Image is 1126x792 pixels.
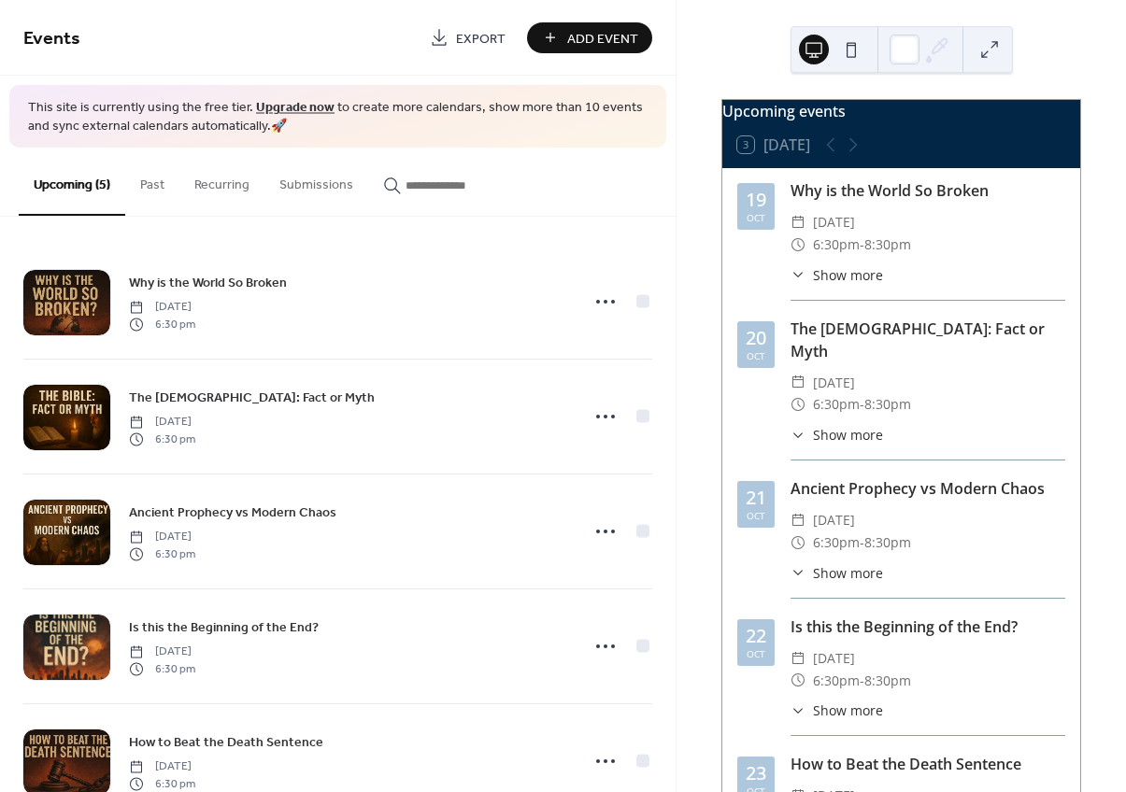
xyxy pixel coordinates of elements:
div: Oct [747,649,765,658]
a: Ancient Prophecy vs Modern Chaos [129,502,336,523]
span: 6:30pm [813,531,860,554]
div: Upcoming events [722,100,1080,122]
span: 6:30pm [813,233,860,256]
span: The [DEMOGRAPHIC_DATA]: Fact or Myth [129,389,375,408]
a: The [DEMOGRAPHIC_DATA]: Fact or Myth [129,387,375,408]
div: How to Beat the Death Sentence [791,753,1065,775]
button: Add Event [527,22,652,53]
span: 6:30pm [813,393,860,416]
a: Why is the World So Broken [129,272,287,293]
div: 21 [746,488,766,507]
button: ​Show more [791,700,883,720]
span: 6:30 pm [129,431,195,447]
span: Show more [813,563,883,583]
span: [DATE] [129,529,195,545]
div: ​ [791,393,805,416]
a: Upgrade now [256,95,335,120]
span: Export [456,29,506,49]
span: 6:30 pm [129,545,195,562]
div: Ancient Prophecy vs Modern Chaos [791,477,1065,500]
span: Why is the World So Broken [129,274,287,293]
a: Export [416,22,520,53]
span: 6:30 pm [129,775,195,792]
div: The [DEMOGRAPHIC_DATA]: Fact or Myth [791,318,1065,362]
span: [DATE] [813,647,855,670]
span: [DATE] [813,509,855,531]
button: ​Show more [791,425,883,445]
div: 19 [746,191,766,209]
a: Is this the Beginning of the End? [129,616,319,638]
div: 23 [746,764,766,783]
span: [DATE] [129,414,195,431]
button: Past [125,148,179,214]
div: 20 [746,329,766,347]
span: Show more [813,700,883,720]
div: ​ [791,233,805,256]
span: [DATE] [813,372,855,394]
button: Recurring [179,148,264,214]
div: Oct [747,213,765,222]
button: ​Show more [791,563,883,583]
div: ​ [791,372,805,394]
span: [DATE] [129,758,195,775]
div: ​ [791,670,805,692]
span: 8:30pm [864,531,911,554]
div: ​ [791,425,805,445]
span: Add Event [567,29,638,49]
div: ​ [791,563,805,583]
span: - [860,233,864,256]
span: - [860,531,864,554]
div: Oct [747,351,765,361]
div: ​ [791,211,805,233]
span: - [860,670,864,692]
span: 6:30 pm [129,316,195,332]
span: Ancient Prophecy vs Modern Chaos [129,503,336,523]
span: 6:30 pm [129,660,195,677]
span: Events [23,21,80,57]
button: Submissions [264,148,368,214]
div: ​ [791,700,805,720]
span: Show more [813,265,883,285]
div: Is this the Beginning of the End? [791,615,1065,638]
div: ​ [791,647,805,670]
div: ​ [791,265,805,285]
div: Oct [747,511,765,520]
span: [DATE] [129,299,195,316]
span: 8:30pm [864,233,911,256]
button: ​Show more [791,265,883,285]
span: [DATE] [129,643,195,660]
span: This site is currently using the free tier. to create more calendars, show more than 10 events an... [28,99,648,135]
button: Upcoming (5) [19,148,125,216]
span: 6:30pm [813,670,860,692]
span: How to Beat the Death Sentence [129,733,323,753]
span: Show more [813,425,883,445]
span: 8:30pm [864,393,911,416]
a: How to Beat the Death Sentence [129,731,323,753]
span: Is this the Beginning of the End? [129,618,319,638]
span: [DATE] [813,211,855,233]
div: 22 [746,627,766,645]
div: Why is the World So Broken [791,179,1065,202]
span: 8:30pm [864,670,911,692]
div: ​ [791,509,805,531]
span: - [860,393,864,416]
div: ​ [791,531,805,554]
